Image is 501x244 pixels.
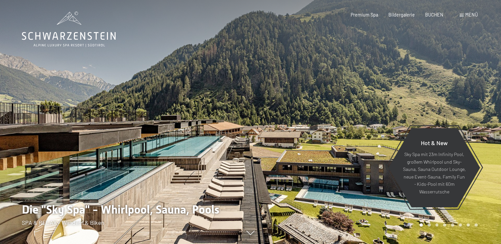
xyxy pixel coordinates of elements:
div: Carousel Page 3 [435,224,439,227]
a: BUCHEN [425,12,443,18]
p: Sky Spa mit 23m Infinity Pool, großem Whirlpool und Sky-Sauna, Sauna Outdoor Lounge, neue Event-S... [403,151,466,196]
a: Premium Spa [351,12,378,18]
div: Carousel Page 5 [451,224,454,227]
div: Carousel Page 2 [427,224,431,227]
a: Bildergalerie [388,12,415,18]
span: Menü [465,12,478,18]
div: Carousel Pagination [417,224,477,227]
div: Carousel Page 8 [475,224,478,227]
div: Carousel Page 7 [467,224,470,227]
span: Hot & New [421,139,448,146]
div: Carousel Page 6 [459,224,462,227]
div: Carousel Page 1 (Current Slide) [420,224,423,227]
a: Hot & New Sky Spa mit 23m Infinity Pool, großem Whirlpool und Sky-Sauna, Sauna Outdoor Lounge, ne... [388,128,480,208]
div: Carousel Page 4 [443,224,446,227]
